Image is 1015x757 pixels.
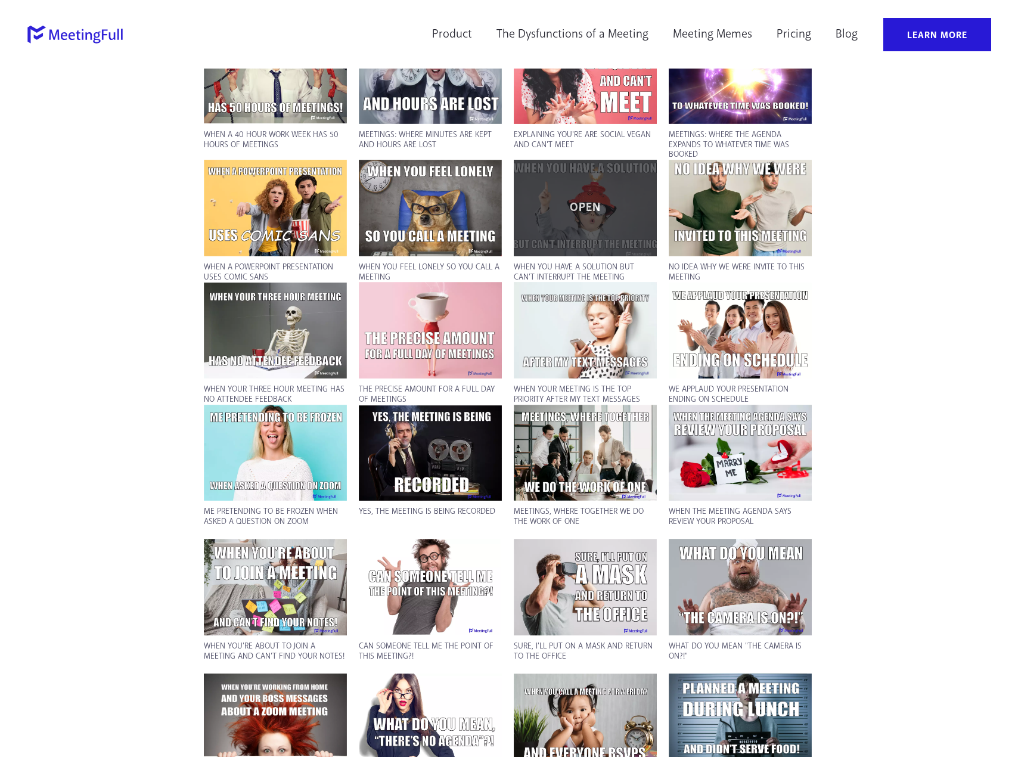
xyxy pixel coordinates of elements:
a: social vegan [514,27,657,124]
a: The Dysfunctions of a Meeting [489,18,656,51]
a: meetings where together we do the work of one meeting meme [514,405,657,500]
p: Sure, i'll put on a mask and return to the office [514,641,657,662]
p: Can someone tell me the point of this meeting?! [359,641,502,662]
a: Learn More [883,18,991,51]
p: When a 40 hour work week has 50 hours of meetings [204,130,347,150]
a: about to join a meeting and can't find your notes! meeting meme [204,539,347,636]
a: We applaud your presentation ending on schedule meeting memeOPEN [669,283,812,379]
p: When your meeting is the top priority after my text messages [514,384,657,405]
a: Can someone tell me the point of this meeting?! meeting meme [359,539,502,635]
p: Meetings: Where minutes are kept and hours are lost [359,130,502,150]
p: What do you mean "the camera is on?!" [669,641,812,662]
p: When a powerpoint presentation uses comic sans [204,262,347,283]
a: What do you mean the camera is on?! meeting meme [669,539,812,636]
p: OPEN [675,324,806,336]
p: Explaining you're are social vegan and can't meet [514,130,657,150]
p: The precise amount for a full day of meetings [359,384,502,405]
p: when the meeting agenda says review your proposal [669,507,812,527]
a: When your meeting is the top priority after my text messages meeting meme [514,282,657,378]
a: meeting meme [204,27,347,123]
p: When you have a solution but can't interrupt the meeting [514,262,657,283]
p: When your three hour meeting has no attendee feedback [204,384,347,405]
p: We applaud your presentation ending on schedule [669,384,812,405]
a: yes the meeting is being recorded meeting meme [359,405,502,501]
a: Meeting Memes [665,18,760,51]
a: agenda expands to time booked [669,27,812,124]
a: Product [424,18,480,51]
a: Sure, I'll put on a mask and return to the office meeting meme [514,539,657,635]
p: Me pretending to be frozen when asked a question on Zoom [204,507,347,527]
p: When you're about to join a meeting and can't find your notes! [204,641,347,662]
a: When your three hour meeting has no attendee feedback meeting meme [204,283,347,379]
a: pretending to be frozen when asked a question on zoom meeting meme [204,405,347,500]
p: OPEN [520,202,651,214]
a: No idea whey we were invite to this meeting [669,160,812,256]
a: The precise amount for a full day of meetings meeting meme [359,282,502,378]
a: minutes kept hours lost [359,27,502,124]
p: Meetings: Where the agenda expands to whatever time was booked [669,130,812,160]
a: Blog [828,18,865,51]
p: Yes, the meeting is being recorded [359,507,502,517]
a: Pricing [769,18,819,51]
a: When you have a solution but cant interrupt the meetingOPEN [514,160,657,256]
a: When a powerpoint presentation uses comic sans [204,160,347,256]
a: when the meeting agenda says review proposal meme [669,405,812,501]
a: When you feel lonely so you call a meeting [359,160,502,256]
p: No idea why we were invite to this meeting [669,262,812,283]
p: Meetings, where together we do the work of one [514,507,657,527]
p: When you feel lonely so you call a meeting [359,262,502,283]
